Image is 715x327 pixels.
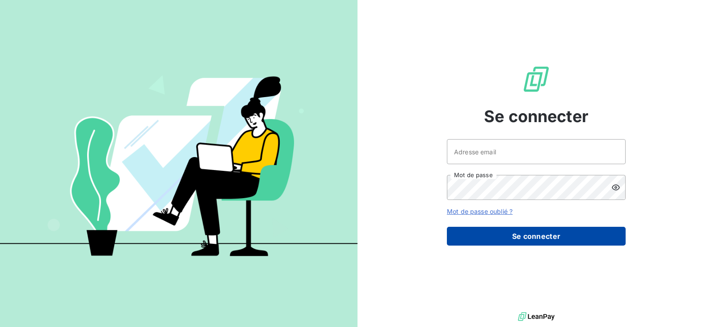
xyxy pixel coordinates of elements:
[447,208,513,215] a: Mot de passe oublié ?
[484,104,589,128] span: Se connecter
[522,65,551,93] img: Logo LeanPay
[447,227,626,246] button: Se connecter
[447,139,626,164] input: placeholder
[518,310,555,323] img: logo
